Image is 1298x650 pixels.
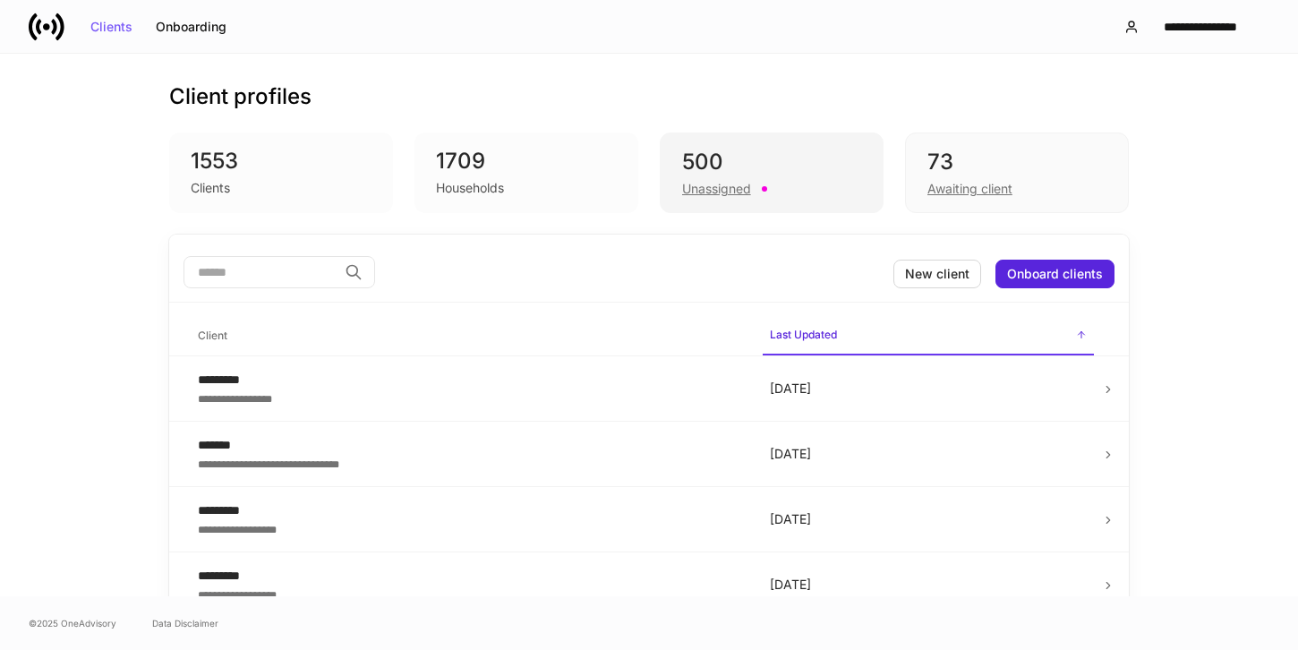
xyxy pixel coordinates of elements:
[198,327,227,344] h6: Client
[191,179,230,197] div: Clients
[144,13,238,41] button: Onboarding
[191,147,371,175] div: 1553
[436,147,617,175] div: 1709
[905,133,1129,213] div: 73Awaiting client
[79,13,144,41] button: Clients
[770,445,1087,463] p: [DATE]
[770,576,1087,594] p: [DATE]
[29,616,116,630] span: © 2025 OneAdvisory
[905,268,969,280] div: New client
[927,148,1106,176] div: 73
[191,318,748,355] span: Client
[770,326,837,343] h6: Last Updated
[893,260,981,288] button: New client
[1007,268,1103,280] div: Onboard clients
[682,148,861,176] div: 500
[682,180,751,198] div: Unassigned
[927,180,1012,198] div: Awaiting client
[763,317,1094,355] span: Last Updated
[660,133,884,213] div: 500Unassigned
[90,21,132,33] div: Clients
[169,82,312,111] h3: Client profiles
[156,21,226,33] div: Onboarding
[436,179,504,197] div: Households
[152,616,218,630] a: Data Disclaimer
[770,510,1087,528] p: [DATE]
[995,260,1114,288] button: Onboard clients
[770,380,1087,398] p: [DATE]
